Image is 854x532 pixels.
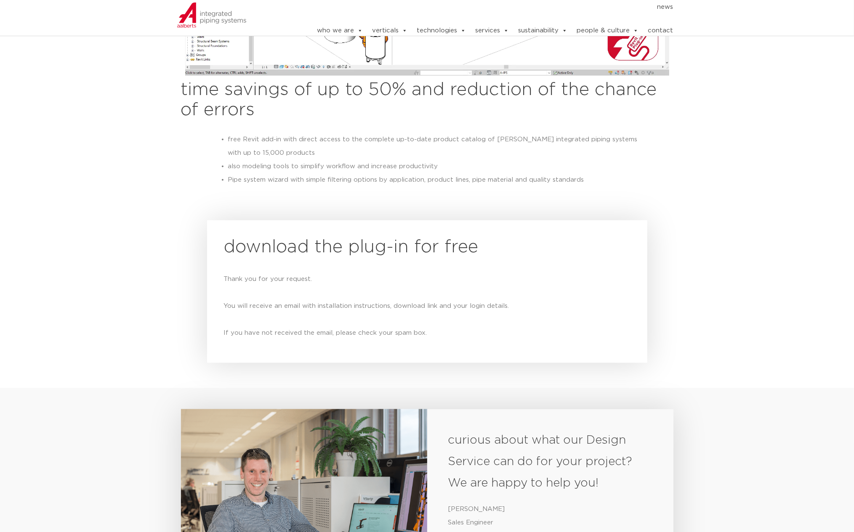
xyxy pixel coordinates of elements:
a: sustainability [518,22,567,39]
h3: curious about what our Design Service can do for your project? We are happy to help you! [448,430,652,495]
a: contact [648,22,673,39]
a: who we are [317,22,363,39]
a: technologies [417,22,466,39]
a: services [475,22,509,39]
li: also modeling tools to simplify workflow and increase productivity [228,160,643,173]
h2: download the plug-in for free [224,237,631,257]
a: verticals [372,22,407,39]
a: people & culture [577,22,639,39]
li: free Revit add-in with direct access to the complete up-to-date product catalog of [PERSON_NAME] ... [228,133,643,160]
h2: time savings of up to 50% and reduction of the chance of errors [181,80,673,120]
a: news [657,0,673,14]
div: Thank you for your request. You will receive an email with installation instructions, download li... [224,273,631,340]
span: Pipe system wizard with simple filtering options by application, product lines, pipe material and... [228,177,584,183]
nav: Menu [291,0,673,14]
p: [PERSON_NAME] Sales Engineer [448,503,652,530]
